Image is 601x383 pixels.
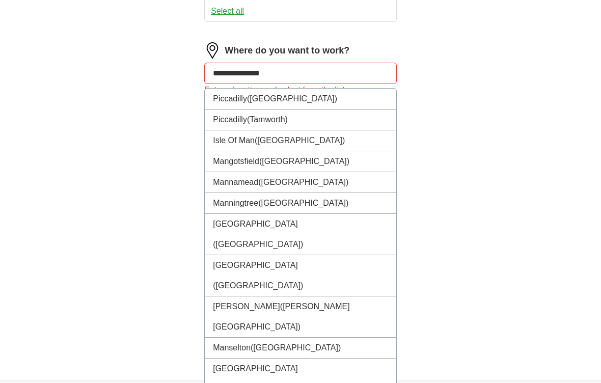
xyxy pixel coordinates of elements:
label: Where do you want to work? [225,44,349,58]
div: Enter a location and select from the list [204,84,397,96]
li: Piccadilly [205,110,396,130]
li: [PERSON_NAME] [205,296,396,338]
span: ([PERSON_NAME][GEOGRAPHIC_DATA]) [213,302,350,331]
span: ([GEOGRAPHIC_DATA]) [213,281,303,290]
span: ([GEOGRAPHIC_DATA]) [247,94,337,103]
li: Mannamead [205,172,396,193]
span: ([GEOGRAPHIC_DATA]) [259,157,349,166]
span: ([GEOGRAPHIC_DATA]) [213,240,303,249]
button: Select all [211,5,244,17]
span: ([GEOGRAPHIC_DATA]) [255,136,345,145]
img: location.png [204,42,221,59]
span: ([GEOGRAPHIC_DATA]) [258,178,348,186]
span: ([GEOGRAPHIC_DATA]) [258,199,348,207]
li: [GEOGRAPHIC_DATA] [205,255,396,296]
li: Manningtree [205,193,396,214]
li: Isle Of Man [205,130,396,151]
li: Mangotsfield [205,151,396,172]
li: Manselton [205,338,396,359]
span: ([GEOGRAPHIC_DATA]) [251,343,341,352]
span: (Tamworth) [247,115,288,124]
li: [GEOGRAPHIC_DATA] [205,214,396,255]
li: Piccadilly [205,89,396,110]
